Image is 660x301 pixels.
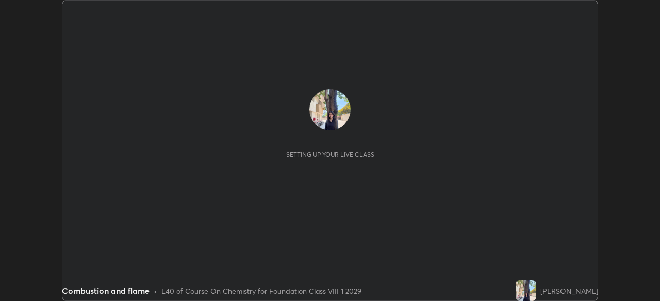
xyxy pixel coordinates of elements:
[161,286,361,296] div: L40 of Course On Chemistry for Foundation Class VIII 1 2029
[154,286,157,296] div: •
[309,89,351,130] img: 12d20501be434fab97a938420e4acf76.jpg
[62,285,150,297] div: Combustion and flame
[540,286,598,296] div: [PERSON_NAME]
[286,151,374,158] div: Setting up your live class
[516,280,536,301] img: 12d20501be434fab97a938420e4acf76.jpg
